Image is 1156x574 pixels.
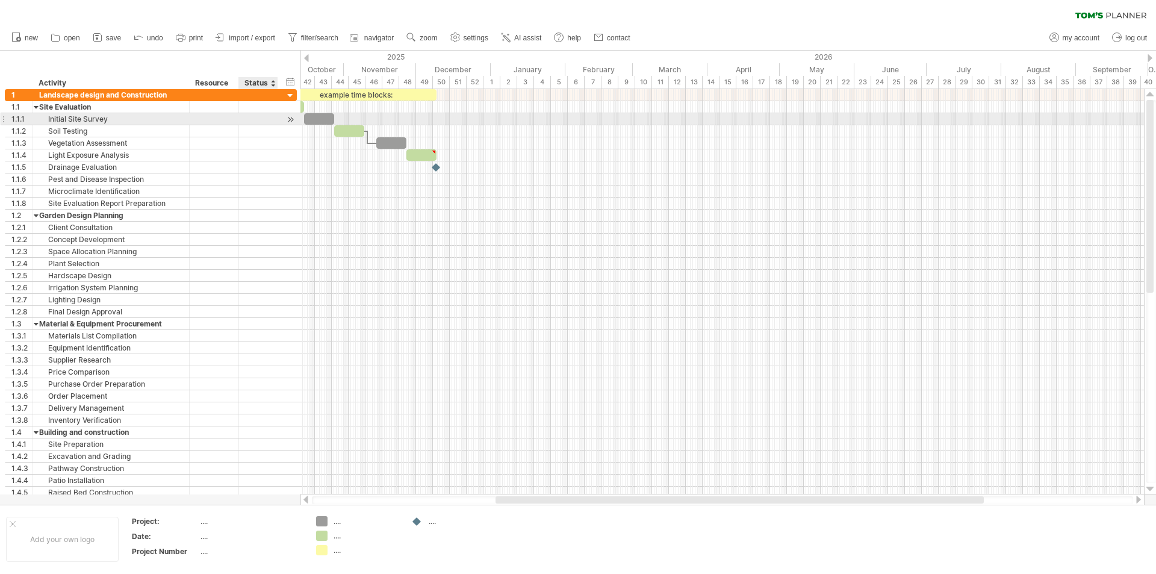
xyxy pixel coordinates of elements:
div: 2 [500,76,517,89]
div: Resource [195,77,232,89]
span: navigator [364,34,394,42]
div: .... [334,545,399,555]
a: zoom [403,30,441,46]
div: Initial Site Survey [39,113,183,125]
div: September 2026 [1076,63,1148,76]
div: Equipment Identification [39,342,183,354]
div: March 2026 [633,63,707,76]
div: Hardscape Design [39,270,183,281]
span: settings [464,34,488,42]
div: scroll to activity [285,113,296,126]
div: 5 [551,76,568,89]
div: 25 [888,76,905,89]
div: 6 [568,76,585,89]
a: save [90,30,125,46]
div: 34 [1040,76,1057,89]
div: Materials List Compilation [39,330,183,342]
div: 47 [382,76,399,89]
span: my account [1063,34,1099,42]
div: Supplier Research [39,354,183,366]
div: Site Preparation [39,438,183,450]
div: 1.1.5 [11,161,33,173]
div: Inventory Verification [39,414,183,426]
div: Space Allocation Planning [39,246,183,257]
div: 17 [753,76,770,89]
div: Material & Equipment Procurement [39,318,183,329]
div: 1.2.3 [11,246,33,257]
div: 1.1.8 [11,198,33,209]
div: 3 [517,76,534,89]
div: Soil Testing [39,125,183,137]
div: November 2025 [344,63,416,76]
span: zoom [420,34,437,42]
div: Purchase Order Preparation [39,378,183,390]
div: Price Comparison [39,366,183,378]
div: 30 [972,76,989,89]
div: 31 [989,76,1006,89]
div: 1.2.6 [11,282,33,293]
div: .... [429,516,494,526]
div: 8 [601,76,618,89]
div: 23 [854,76,871,89]
a: settings [447,30,492,46]
a: my account [1046,30,1103,46]
div: 1 [11,89,33,101]
div: 27 [922,76,939,89]
div: 1.1.3 [11,137,33,149]
span: print [189,34,203,42]
div: 29 [956,76,972,89]
div: Project: [132,516,198,526]
span: save [106,34,121,42]
div: 1.4.5 [11,487,33,498]
div: 33 [1023,76,1040,89]
div: 28 [939,76,956,89]
div: Plant Selection [39,258,183,269]
a: navigator [348,30,397,46]
span: undo [147,34,163,42]
div: 43 [315,76,332,89]
div: 1.2.1 [11,222,33,233]
div: 16 [736,76,753,89]
div: Add your own logo [6,517,119,562]
div: Excavation and Grading [39,451,183,462]
div: Concept Development [39,234,183,245]
a: undo [131,30,167,46]
div: 32 [1006,76,1023,89]
div: 1.3 [11,318,33,329]
div: 19 [787,76,804,89]
span: AI assist [514,34,541,42]
div: Drainage Evaluation [39,161,183,173]
div: 1.1 [11,101,33,113]
div: 22 [837,76,854,89]
div: 48 [399,76,416,89]
div: 1.2 [11,210,33,221]
a: AI assist [498,30,545,46]
div: Lighting Design [39,294,183,305]
div: 1.3.6 [11,390,33,402]
div: 37 [1090,76,1107,89]
div: July 2026 [927,63,1001,76]
div: 39 [1124,76,1141,89]
div: Raised Bed Construction [39,487,183,498]
a: import / export [213,30,279,46]
div: 46 [365,76,382,89]
div: .... [200,531,302,541]
div: example time blocks: [274,89,437,101]
div: 11 [652,76,669,89]
div: .... [200,516,302,526]
span: contact [607,34,630,42]
a: open [48,30,84,46]
div: 1.2.8 [11,306,33,317]
div: April 2026 [707,63,780,76]
div: Irrigation System Planning [39,282,183,293]
div: 13 [686,76,703,89]
div: Vegetation Assessment [39,137,183,149]
div: Project Number [132,546,198,557]
span: log out [1125,34,1147,42]
div: Patio Installation [39,475,183,486]
div: Activity [39,77,182,89]
a: new [8,30,42,46]
div: 1.1.1 [11,113,33,125]
div: August 2026 [1001,63,1076,76]
div: Status [244,77,271,89]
